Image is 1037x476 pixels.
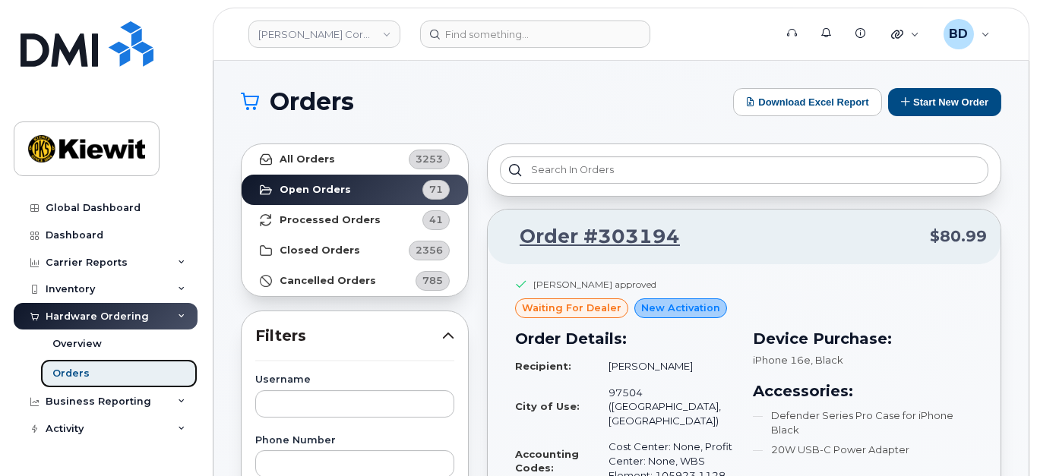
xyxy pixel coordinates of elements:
li: Defender Series Pro Case for iPhone Black [754,408,974,437]
td: 97504 ([GEOGRAPHIC_DATA], [GEOGRAPHIC_DATA]) [595,380,735,434]
strong: City of Use: [515,400,580,412]
button: Start New Order [888,88,1001,116]
span: 2356 [416,243,443,257]
a: Closed Orders2356 [242,235,468,266]
span: , Black [811,354,844,366]
h3: Order Details: [515,327,735,350]
li: 20W USB-C Power Adapter [754,443,974,457]
label: Phone Number [255,436,454,446]
iframe: Messenger Launcher [971,410,1026,465]
span: 71 [429,182,443,197]
span: New Activation [641,301,720,315]
span: Filters [255,325,442,347]
h3: Device Purchase: [754,327,974,350]
strong: Cancelled Orders [280,275,376,287]
strong: Processed Orders [280,214,381,226]
strong: Closed Orders [280,244,360,257]
h3: Accessories: [754,380,974,402]
span: 3253 [416,152,443,166]
span: waiting for dealer [522,301,621,315]
td: [PERSON_NAME] [595,353,735,380]
span: 785 [422,273,443,288]
span: $80.99 [930,225,987,247]
span: Orders [270,90,354,113]
span: 41 [429,213,443,227]
span: iPhone 16e [754,354,811,366]
input: Search in orders [500,156,988,184]
button: Download Excel Report [733,88,882,116]
a: Cancelled Orders785 [242,266,468,296]
strong: All Orders [280,153,335,165]
a: Open Orders71 [242,175,468,205]
div: [PERSON_NAME] approved [533,278,656,291]
label: Username [255,375,454,385]
strong: Open Orders [280,184,351,196]
a: All Orders3253 [242,144,468,175]
strong: Recipient: [515,360,571,372]
a: Processed Orders41 [242,205,468,235]
a: Order #303194 [501,223,680,251]
strong: Accounting Codes: [515,448,579,474]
